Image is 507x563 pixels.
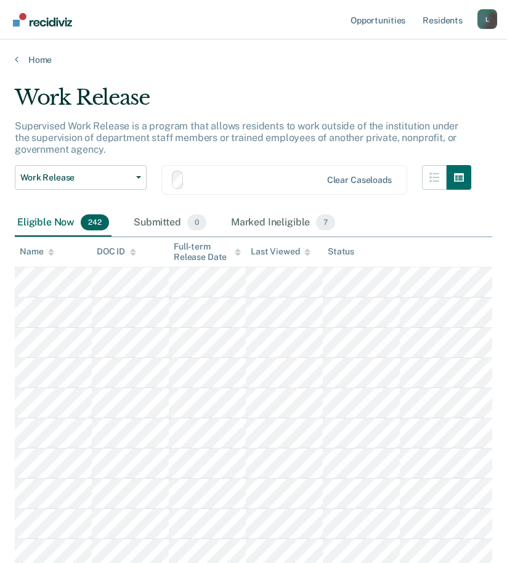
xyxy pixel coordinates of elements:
div: Full-term Release Date [174,241,241,262]
span: 242 [81,214,109,230]
span: 7 [316,214,335,230]
span: 0 [187,214,206,230]
iframe: Intercom live chat [465,521,495,551]
div: Last Viewed [251,246,310,257]
div: Name [20,246,54,257]
div: Clear caseloads [327,175,392,185]
button: Work Release [15,165,147,190]
p: Supervised Work Release is a program that allows residents to work outside of the institution und... [15,120,458,155]
img: Recidiviz [13,13,72,26]
div: L [477,9,497,29]
div: Marked Ineligible7 [229,209,338,237]
div: Submitted0 [131,209,209,237]
div: Eligible Now242 [15,209,112,237]
span: Work Release [20,172,131,183]
a: Home [15,54,492,65]
div: DOC ID [97,246,136,257]
button: Profile dropdown button [477,9,497,29]
div: Status [328,246,354,257]
div: Work Release [15,85,471,120]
